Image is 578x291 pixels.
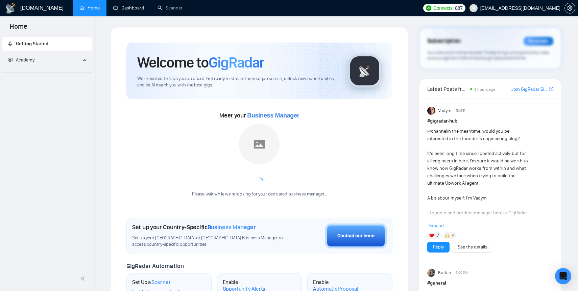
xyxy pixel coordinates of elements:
[4,22,33,36] span: Home
[426,5,431,11] img: upwork-logo.png
[427,128,447,134] span: @channel
[132,235,285,248] span: Set up your [GEOGRAPHIC_DATA] or [GEOGRAPHIC_DATA] Business Manager to access country-specific op...
[524,37,553,46] div: Reminder
[2,37,92,51] li: Getting Started
[158,5,183,11] a: searchScanner
[549,86,553,92] a: export
[437,232,439,239] span: 7
[126,262,184,270] span: GigRadar Automation
[445,233,450,238] img: 🙌
[427,107,435,115] img: Vadym
[209,53,264,72] span: GigRadar
[511,86,548,93] a: Join GigRadar Slack Community
[429,233,434,238] img: ❤️
[564,5,575,11] a: setting
[427,117,553,125] h1: # gigradar-hub
[132,223,256,231] h1: Set up your Country-Specific
[113,5,144,11] a: dashboardDashboard
[16,57,34,63] span: Academy
[79,5,100,11] a: homeHome
[247,112,299,119] span: Business Manager
[474,87,495,92] span: 3 hours ago
[80,275,87,282] span: double-left
[555,268,571,284] div: Open Intercom Messenger
[337,232,375,240] div: Contact our team
[456,270,468,276] span: 5:00 PM
[564,3,575,14] button: setting
[427,35,461,47] span: Subscription
[433,4,454,12] span: Connects:
[151,279,170,286] span: Scanner
[438,269,451,276] span: Korlan
[429,223,444,229] span: Expand
[254,177,265,187] span: loading
[458,243,487,251] a: See the details
[137,53,264,72] h1: Welcome to
[427,280,553,287] h1: # general
[427,50,549,61] span: Your subscription will be renewed. To keep things running smoothly, make sure your payment method...
[188,191,331,197] div: Please wait while we're looking for your dedicated business manager...
[348,54,382,88] img: gigradar-logo.png
[132,279,170,286] h1: Set Up a
[452,232,455,239] span: 4
[137,76,337,88] span: We're excited to have you on board. Get ready to streamline your job search, unlock new opportuni...
[2,70,92,74] li: Academy Homepage
[8,57,34,63] span: Academy
[452,242,493,253] button: See the details
[471,6,476,10] span: user
[219,112,299,119] span: Meet your
[427,242,450,253] button: Reply
[455,4,462,12] span: 887
[16,41,48,47] span: Getting Started
[427,269,435,277] img: Korlan
[208,223,256,231] span: Business Manager
[433,243,444,251] a: Reply
[239,124,280,164] img: placeholder.png
[8,41,13,46] span: rocket
[8,57,13,62] span: fund-projection-screen
[427,85,468,93] span: Latest Posts from the GigRadar Community
[5,3,16,14] img: logo
[438,107,452,114] span: Vadym
[456,108,465,114] span: [DATE]
[325,223,387,248] button: Contact our team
